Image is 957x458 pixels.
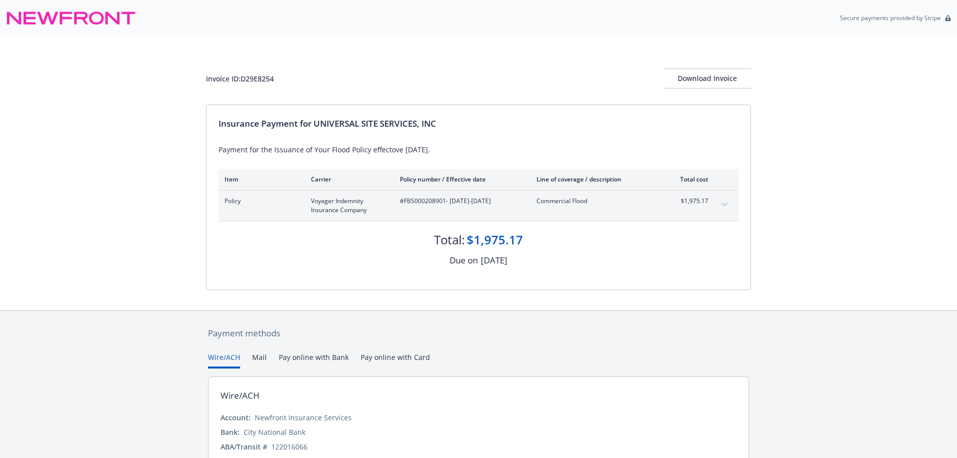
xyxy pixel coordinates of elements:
span: Voyager Indemnity Insurance Company [311,197,384,215]
div: Account: [221,412,251,423]
button: expand content [716,197,732,213]
div: PolicyVoyager Indemnity Insurance Company#FBS000208901- [DATE]-[DATE]Commercial Flood$1,975.17exp... [219,191,738,221]
button: Wire/ACH [208,352,240,369]
div: Total cost [671,175,708,184]
div: 122016066 [271,441,307,452]
button: Mail [252,352,267,369]
div: Bank: [221,427,240,437]
div: Insurance Payment for UNIVERSAL SITE SERVICES, INC [219,117,738,130]
span: Policy [225,197,295,206]
div: Policy number / Effective date [400,175,520,184]
span: Commercial Flood [537,197,655,206]
p: Secure payments provided by Stripe [840,14,941,22]
div: Download Invoice [663,69,751,88]
div: ABA/Transit # [221,441,267,452]
div: Invoice ID: D29E8254 [206,73,274,84]
div: Line of coverage / description [537,175,655,184]
div: City National Bank [244,427,305,437]
div: Payment for the Issuance of Your Flood Policy effectove [DATE]. [219,144,738,155]
div: Newfront Insurance Services [255,412,352,423]
div: Total: [434,231,465,248]
div: Payment methods [208,327,749,340]
div: Carrier [311,175,384,184]
button: Pay online with Bank [279,352,349,369]
span: #FBS000208901 - [DATE]-[DATE] [400,197,520,206]
button: Download Invoice [663,68,751,88]
div: $1,975.17 [467,231,523,248]
div: Item [225,175,295,184]
div: Due on [450,254,478,267]
button: Pay online with Card [361,352,430,369]
span: $1,975.17 [671,197,708,206]
div: [DATE] [481,254,507,267]
div: Wire/ACH [221,389,260,402]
